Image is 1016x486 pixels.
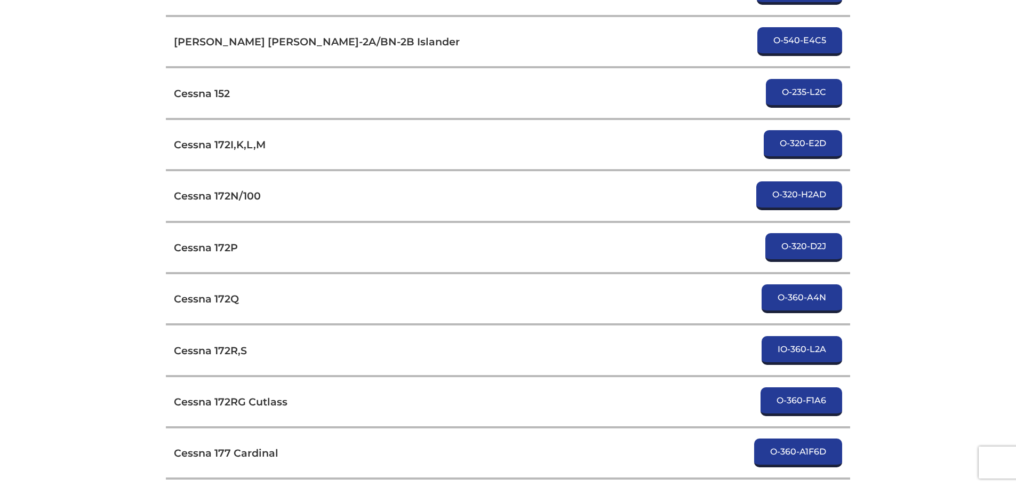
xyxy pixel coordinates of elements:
h3: Cessna 172Q [174,292,239,305]
h3: Cessna 172I,K,L,M [174,138,266,151]
h3: Cessna 152 [174,87,230,100]
a: IO-360-L2A [762,336,842,365]
h3: [PERSON_NAME] [PERSON_NAME]-2A/BN-2B Islander [174,35,460,48]
a: O-360-F1A6 [761,387,842,416]
a: O-360-A1F6D [754,439,842,467]
h3: Cessna 172P [174,241,238,254]
a: O-320-H2AD [756,181,842,210]
a: O-540-E4C5 [757,27,842,56]
h3: Cessna 172R,S [174,344,247,357]
a: O-320-D2J [765,233,842,262]
h3: Cessna 172RG Cutlass [174,395,287,408]
a: O-360-A4N [762,284,842,313]
a: O-235-L2C [766,79,842,108]
a: O-320-E2D [764,130,842,159]
h3: Cessna 172N/100 [174,189,261,202]
h3: Cessna 177 Cardinal [174,447,278,459]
